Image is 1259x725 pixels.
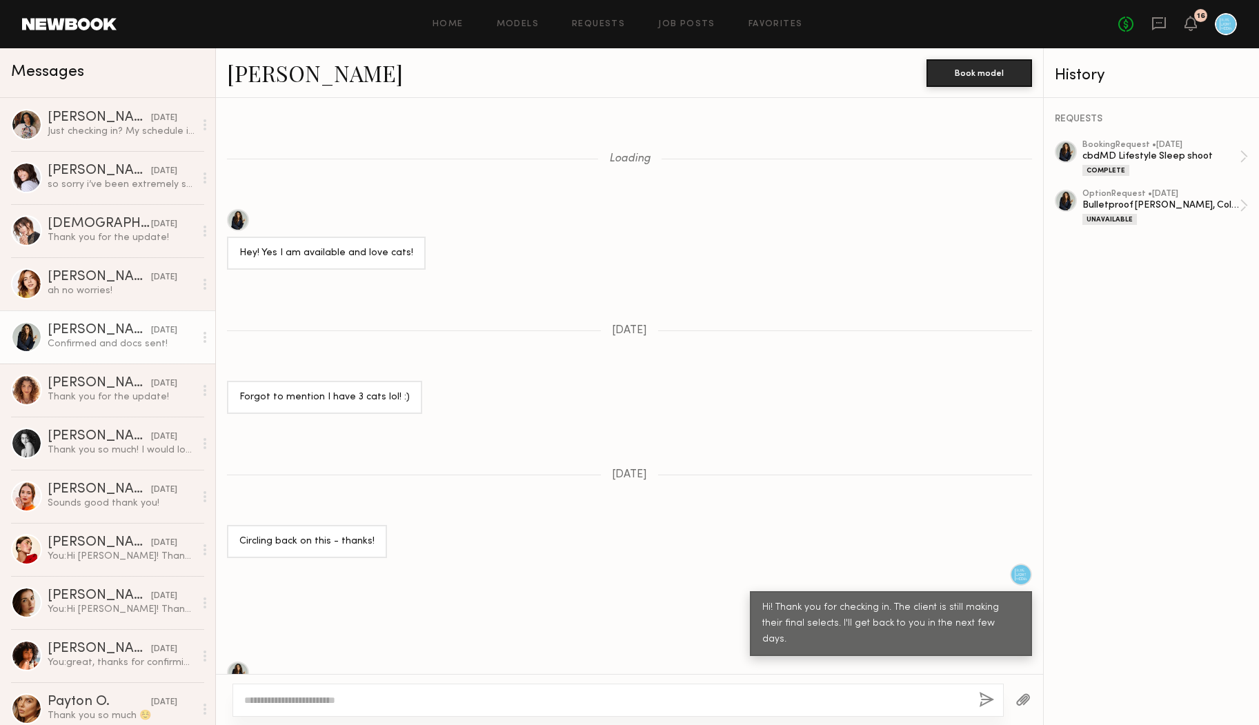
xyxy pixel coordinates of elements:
a: optionRequest •[DATE]Bulletproof [PERSON_NAME], Collagen VideoUnavailable [1082,190,1248,225]
div: [PERSON_NAME] [48,483,151,497]
a: Favorites [749,20,803,29]
div: [DATE] [151,271,177,284]
div: REQUESTS [1055,115,1248,124]
div: ah no worries! [48,284,195,297]
div: cbdMD Lifestyle Sleep shoot [1082,150,1240,163]
span: Loading [609,153,651,165]
div: 16 [1197,12,1205,20]
div: [PERSON_NAME] [48,536,151,550]
div: Unavailable [1082,214,1137,225]
div: You: great, thanks for confirming! [48,656,195,669]
span: Messages [11,64,84,80]
div: Sounds good thank you! [48,497,195,510]
button: Book model [926,59,1032,87]
div: Payton O. [48,695,151,709]
div: [DATE] [151,377,177,390]
a: bookingRequest •[DATE]cbdMD Lifestyle Sleep shootComplete [1082,141,1248,176]
div: Thank you for the update! [48,390,195,404]
div: [DATE] [151,218,177,231]
div: [DATE] [151,484,177,497]
div: Thank you so much! I would love to work with you in the near future :) [48,444,195,457]
a: [PERSON_NAME] [227,58,403,88]
a: Models [497,20,539,29]
a: Job Posts [658,20,715,29]
div: [DATE] [151,324,177,337]
div: You: Hi [PERSON_NAME]! Thank you so much for your interest in the Inaba photoshoot! The client ha... [48,550,195,563]
div: Complete [1082,165,1129,176]
div: [PERSON_NAME] [48,324,151,337]
div: History [1055,68,1248,83]
div: so sorry i’ve been extremely swamped with moving and working !! i hope you found someone and it w... [48,178,195,191]
div: Thank you so much ☺️ [48,709,195,722]
div: [DATE] [151,696,177,709]
a: Requests [572,20,625,29]
div: [DATE] [151,165,177,178]
div: Hey! Yes I am available and love cats! [239,246,413,261]
div: [PERSON_NAME] [48,270,151,284]
div: [PERSON_NAME] S. [48,111,151,125]
div: [DATE] [151,643,177,656]
div: [DATE] [151,112,177,125]
div: Circling back on this - thanks! [239,534,375,550]
div: [DATE] [151,590,177,603]
div: [DEMOGRAPHIC_DATA][PERSON_NAME] [48,217,151,231]
div: Just checking in? My schedule is filling up! Hope all is well! [48,125,195,138]
div: option Request • [DATE] [1082,190,1240,199]
div: [PERSON_NAME] [48,377,151,390]
div: [DATE] [151,537,177,550]
div: Hi! Thank you for checking in. The client is still making their final selects. I'll get back to y... [762,600,1020,648]
span: [DATE] [612,469,647,481]
div: [PERSON_NAME] [48,164,151,178]
a: Home [433,20,464,29]
div: [DATE] [151,430,177,444]
div: Forgot to mention I have 3 cats lol! :) [239,390,410,406]
div: You: Hi [PERSON_NAME]! Thank you so much for your interest in the Inaba photoshoot! The client ha... [48,603,195,616]
div: [PERSON_NAME] [48,430,151,444]
div: Bulletproof [PERSON_NAME], Collagen Video [1082,199,1240,212]
div: [PERSON_NAME] [48,642,151,656]
div: Confirmed and docs sent! [48,337,195,350]
div: Thank you for the update! [48,231,195,244]
span: [DATE] [612,325,647,337]
div: booking Request • [DATE] [1082,141,1240,150]
div: [PERSON_NAME] [48,589,151,603]
a: Book model [926,66,1032,78]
